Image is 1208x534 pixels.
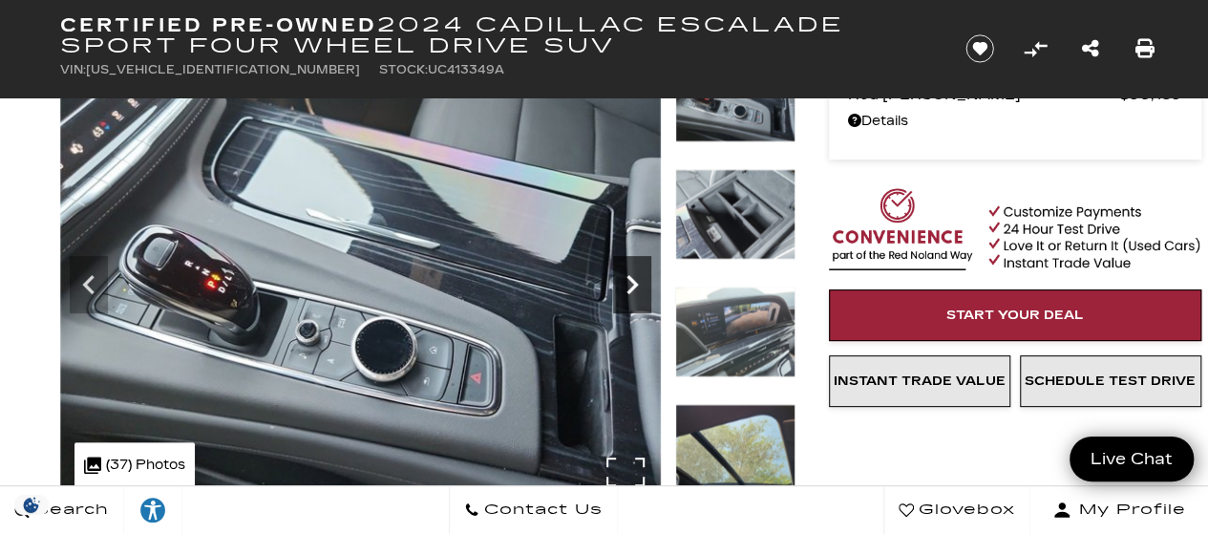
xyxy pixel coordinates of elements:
[834,374,1006,389] span: Instant Trade Value
[70,256,108,313] div: Previous
[124,496,181,524] div: Explore your accessibility options
[1081,35,1098,62] a: Share this Certified Pre-Owned 2024 Cadillac Escalade Sport Four Wheel Drive SUV
[10,495,53,515] section: Click to Open Cookie Consent Modal
[1020,355,1201,407] a: Schedule Test Drive
[1025,374,1196,389] span: Schedule Test Drive
[60,14,934,56] h1: 2024 Cadillac Escalade Sport Four Wheel Drive SUV
[1030,486,1208,534] button: Open user profile menu
[675,287,795,377] img: Certified Used 2024 Argent Silver Metallic Cadillac Sport image 20
[829,355,1010,407] a: Instant Trade Value
[30,497,109,523] span: Search
[675,169,795,260] img: Certified Used 2024 Argent Silver Metallic Cadillac Sport image 19
[60,13,378,36] strong: Certified Pre-Owned
[1070,437,1194,481] a: Live Chat
[1021,34,1049,63] button: Compare Vehicle
[124,486,182,534] a: Explore your accessibility options
[883,486,1030,534] a: Glovebox
[1135,35,1155,62] a: Print this Certified Pre-Owned 2024 Cadillac Escalade Sport Four Wheel Drive SUV
[74,442,195,488] div: (37) Photos
[428,63,504,76] span: UC413349A
[613,256,651,313] div: Next
[959,33,1001,64] button: Save vehicle
[848,108,1182,135] a: Details
[60,63,86,76] span: VIN:
[675,404,795,495] img: Certified Used 2024 Argent Silver Metallic Cadillac Sport image 21
[1081,448,1182,470] span: Live Chat
[479,497,603,523] span: Contact Us
[10,495,53,515] img: Opt-Out Icon
[829,289,1201,341] a: Start Your Deal
[946,308,1084,323] span: Start Your Deal
[914,497,1015,523] span: Glovebox
[449,486,618,534] a: Contact Us
[86,63,360,76] span: [US_VEHICLE_IDENTIFICATION_NUMBER]
[60,52,661,502] img: Certified Used 2024 Argent Silver Metallic Cadillac Sport image 18
[379,63,428,76] span: Stock:
[1071,497,1186,523] span: My Profile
